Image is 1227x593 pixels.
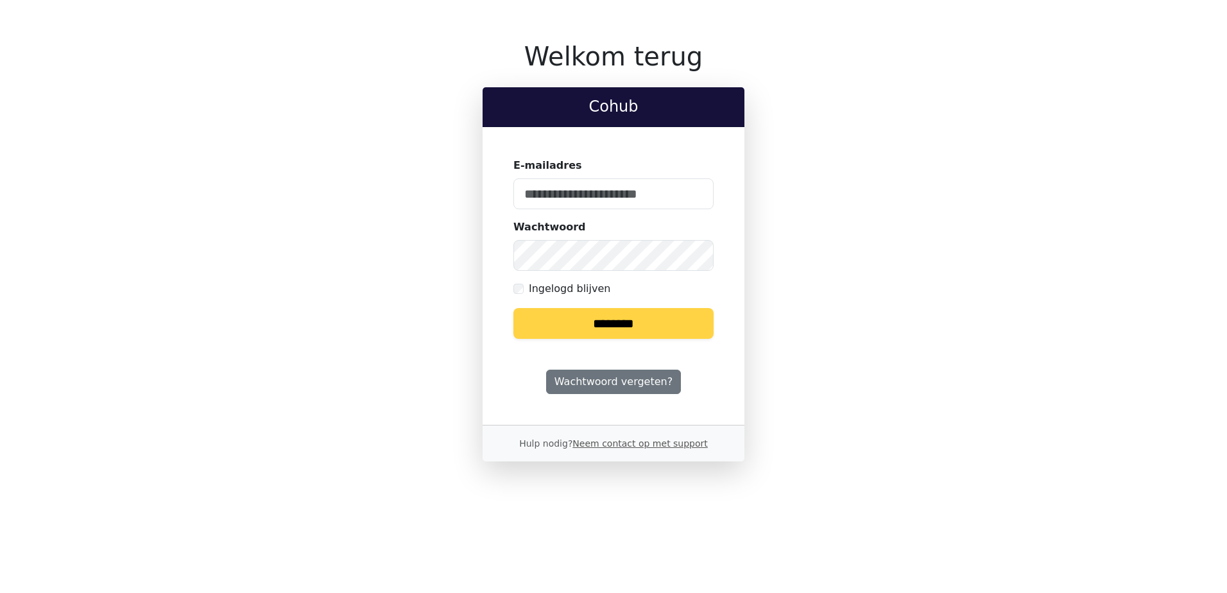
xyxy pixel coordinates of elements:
small: Hulp nodig? [519,438,708,449]
label: Ingelogd blijven [529,281,610,296]
a: Neem contact op met support [572,438,707,449]
h2: Cohub [493,98,734,116]
label: Wachtwoord [513,219,586,235]
label: E-mailadres [513,158,582,173]
a: Wachtwoord vergeten? [546,370,681,394]
h1: Welkom terug [483,41,744,72]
